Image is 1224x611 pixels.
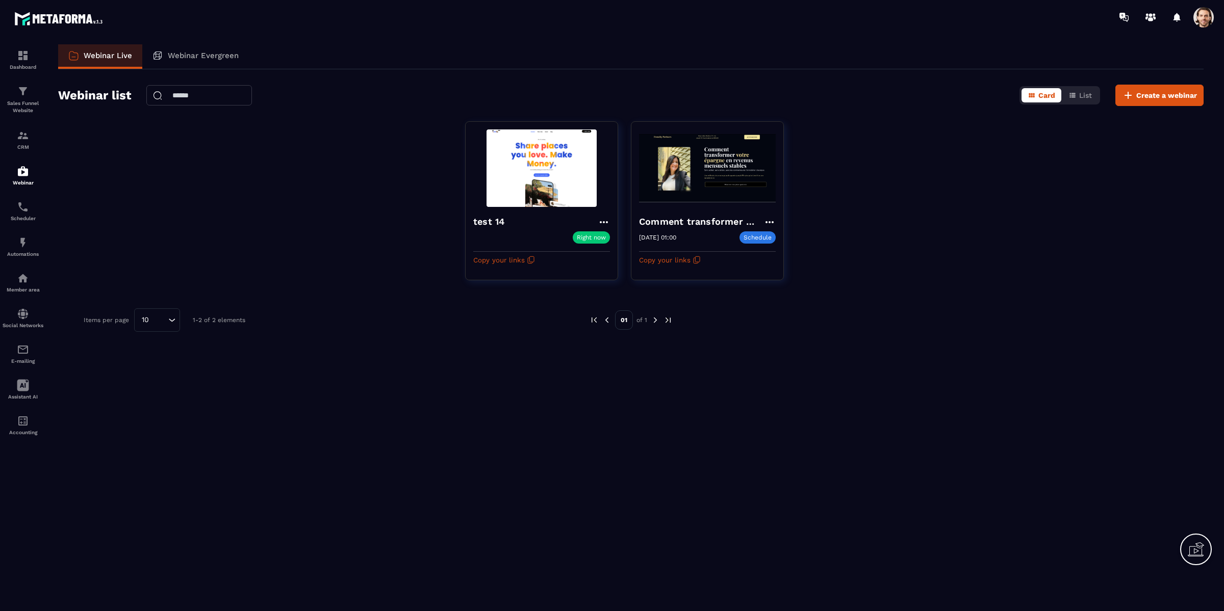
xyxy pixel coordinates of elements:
a: social-networksocial-networkSocial Networks [3,300,43,336]
img: automations [17,165,29,177]
p: Automations [3,251,43,257]
img: prev [602,315,611,325]
h4: Comment transformer votre épargne en un revenus mensuels stables [639,215,763,229]
a: formationformationSales Funnel Website [3,77,43,122]
span: Create a webinar [1136,90,1197,100]
img: next [651,315,660,325]
a: formationformationCRM [3,122,43,157]
img: prev [590,315,599,325]
a: schedulerschedulerScheduler [3,193,43,229]
p: Webinar Evergreen [168,51,239,60]
img: email [17,343,29,356]
a: emailemailE-mailing [3,336,43,371]
span: List [1079,91,1092,99]
p: [DATE] 01:00 [639,234,676,241]
a: formationformationDashboard [3,42,43,77]
img: formation [17,49,29,62]
p: Social Networks [3,323,43,328]
h2: Webinar list [58,85,131,105]
span: 10 [138,314,152,326]
button: Copy your links [473,252,535,268]
img: scheduler [17,201,29,213]
p: 1-2 of 2 elements [193,316,245,324]
img: webinar-background [473,129,610,207]
p: CRM [3,144,43,150]
img: next [664,315,673,325]
p: Sales Funnel Website [3,100,43,114]
img: formation [17,85,29,97]
a: accountantaccountantAccounting [3,407,43,443]
p: Member area [3,287,43,293]
p: Scheduler [3,216,43,221]
h4: test 14 [473,215,509,229]
img: logo [14,9,106,28]
button: Copy your links [639,252,701,268]
p: Schedule [739,231,776,244]
p: of 1 [636,316,647,324]
p: Dashboard [3,64,43,70]
a: automationsautomationsWebinar [3,157,43,193]
span: Card [1038,91,1055,99]
img: social-network [17,308,29,320]
p: Webinar Live [84,51,132,60]
a: Assistant AI [3,371,43,407]
input: Search for option [152,314,166,326]
a: Webinar Live [58,44,142,69]
img: automations [17,272,29,284]
a: automationsautomationsMember area [3,264,43,300]
img: formation [17,129,29,142]
button: Card [1022,88,1061,102]
p: Assistant AI [3,394,43,400]
img: webinar-background [639,129,776,207]
button: Create a webinar [1115,85,1204,106]
img: accountant [17,415,29,427]
img: automations [17,236,29,249]
a: automationsautomationsAutomations [3,229,43,264]
p: 01 [615,310,633,330]
p: Webinar [3,180,43,185]
p: Accounting [3,430,43,435]
p: Items per page [84,316,129,324]
p: E-mailing [3,358,43,364]
div: Search for option [134,308,180,332]
p: Right now [577,234,606,241]
button: List [1062,88,1098,102]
